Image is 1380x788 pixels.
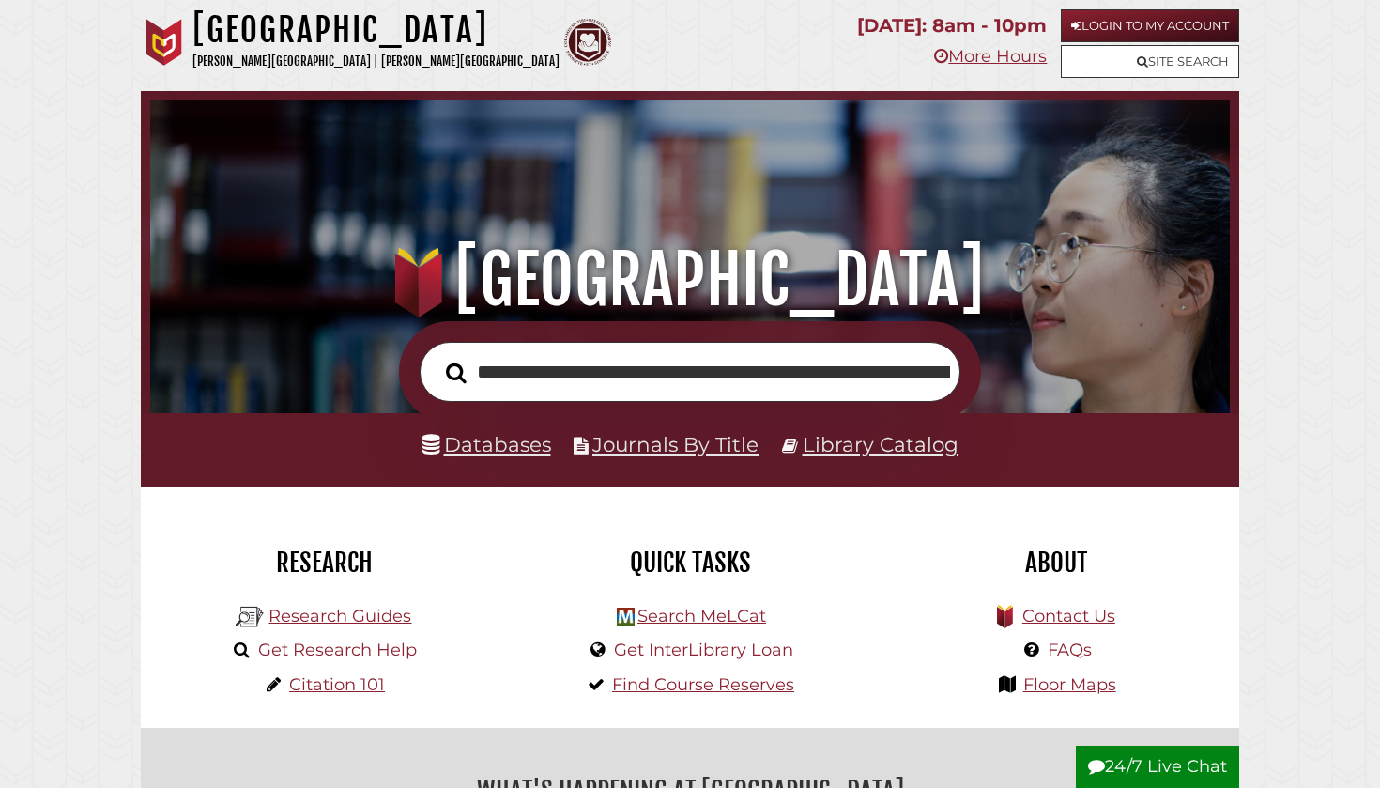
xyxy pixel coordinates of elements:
a: Get Research Help [258,640,417,660]
a: Login to My Account [1061,9,1239,42]
a: Contact Us [1022,606,1115,626]
a: More Hours [934,46,1047,67]
img: Calvin Theological Seminary [564,19,611,66]
h2: About [887,547,1225,579]
p: [DATE]: 8am - 10pm [857,9,1047,42]
a: FAQs [1048,640,1092,660]
h1: [GEOGRAPHIC_DATA] [192,9,560,51]
button: Search [437,357,476,389]
a: Get InterLibrary Loan [614,640,793,660]
h2: Research [155,547,493,579]
a: Floor Maps [1023,674,1116,695]
img: Calvin University [141,19,188,66]
p: [PERSON_NAME][GEOGRAPHIC_DATA] | [PERSON_NAME][GEOGRAPHIC_DATA] [192,51,560,72]
a: Find Course Reserves [612,674,794,695]
a: Site Search [1061,45,1239,78]
img: Hekman Library Logo [617,608,635,626]
h2: Quick Tasks [521,547,859,579]
a: Search MeLCat [637,606,766,626]
a: Research Guides [268,606,411,626]
a: Library Catalog [803,432,958,456]
img: Hekman Library Logo [236,603,264,631]
a: Journals By Title [592,432,759,456]
i: Search [446,362,467,384]
a: Databases [422,432,551,456]
h1: [GEOGRAPHIC_DATA] [171,239,1209,321]
a: Citation 101 [289,674,385,695]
